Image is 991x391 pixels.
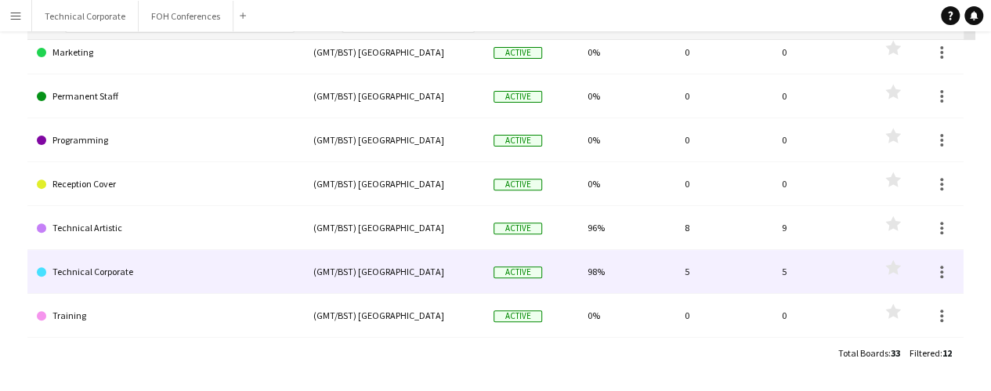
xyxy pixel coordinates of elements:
button: Technical Corporate [32,1,139,31]
a: Marketing [37,31,295,74]
div: 0 [772,74,870,118]
div: (GMT/BST) [GEOGRAPHIC_DATA] [304,74,484,118]
span: Active [494,135,542,147]
div: (GMT/BST) [GEOGRAPHIC_DATA] [304,294,484,337]
div: : [838,338,900,368]
div: 0 [675,118,772,161]
div: 96% [578,206,675,249]
div: 9 [772,206,870,249]
a: Programming [37,118,295,162]
div: (GMT/BST) [GEOGRAPHIC_DATA] [304,118,484,161]
div: 5 [772,250,870,293]
div: 98% [578,250,675,293]
span: Active [494,266,542,278]
div: 0% [578,294,675,337]
div: 0 [675,74,772,118]
button: FOH Conferences [139,1,233,31]
div: 0 [772,162,870,205]
div: 8 [675,206,772,249]
div: 0% [578,118,675,161]
div: 0 [772,118,870,161]
div: (GMT/BST) [GEOGRAPHIC_DATA] [304,206,484,249]
div: 0 [772,31,870,74]
a: Technical Artistic [37,206,295,250]
span: Active [494,223,542,234]
div: (GMT/BST) [GEOGRAPHIC_DATA] [304,162,484,205]
div: 0 [772,294,870,337]
span: Active [494,310,542,322]
div: 0 [675,294,772,337]
div: : [910,338,952,368]
a: Permanent Staff [37,74,295,118]
span: Active [494,91,542,103]
span: 33 [891,347,900,359]
span: Active [494,47,542,59]
span: Filtered [910,347,940,359]
div: 5 [675,250,772,293]
div: 0 [675,31,772,74]
div: (GMT/BST) [GEOGRAPHIC_DATA] [304,31,484,74]
span: 12 [942,347,952,359]
span: Total Boards [838,347,888,359]
div: 0% [578,74,675,118]
div: (GMT/BST) [GEOGRAPHIC_DATA] [304,250,484,293]
span: Active [494,179,542,190]
a: Reception Cover [37,162,295,206]
div: 0 [675,162,772,205]
div: 0% [578,31,675,74]
a: Training [37,294,295,338]
a: Technical Corporate [37,250,295,294]
div: 0% [578,162,675,205]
